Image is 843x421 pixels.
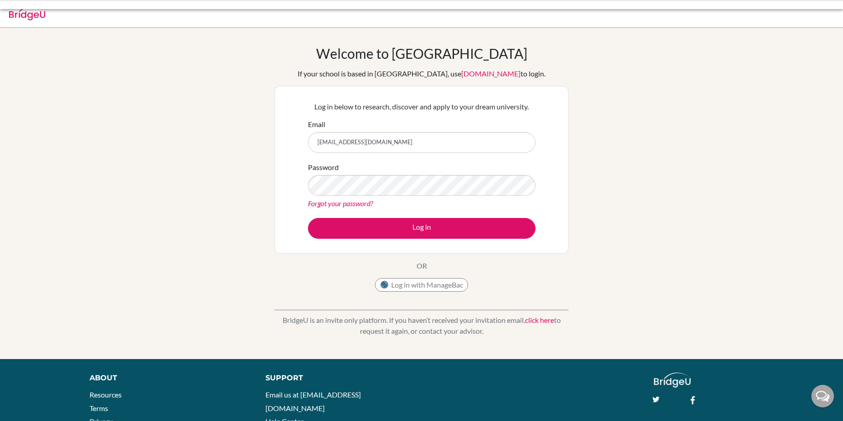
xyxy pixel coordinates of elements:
a: Email us at [EMAIL_ADDRESS][DOMAIN_NAME] [265,390,361,412]
h1: Welcome to [GEOGRAPHIC_DATA] [316,45,527,61]
button: Log in [308,218,535,239]
label: Email [308,119,325,130]
label: Password [308,162,339,173]
a: Resources [90,390,122,399]
div: If your school is based in [GEOGRAPHIC_DATA], use to login. [298,68,545,79]
a: [DOMAIN_NAME] [461,69,521,78]
img: Bridge-U [9,6,45,20]
button: Log in with ManageBac [375,278,468,292]
p: BridgeU is an invite only platform. If you haven’t received your invitation email, to request it ... [275,315,568,336]
div: Invalid email or password. [159,7,548,18]
a: Forgot your password? [308,199,373,208]
p: OR [417,260,427,271]
a: click here [525,316,554,324]
a: Terms [90,404,108,412]
div: About [90,373,246,383]
div: Support [265,373,411,383]
img: logo_white@2x-f4f0deed5e89b7ecb1c2cc34c3e3d731f90f0f143d5ea2071677605dd97b5244.png [654,373,691,388]
p: Log in below to research, discover and apply to your dream university. [308,101,535,112]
